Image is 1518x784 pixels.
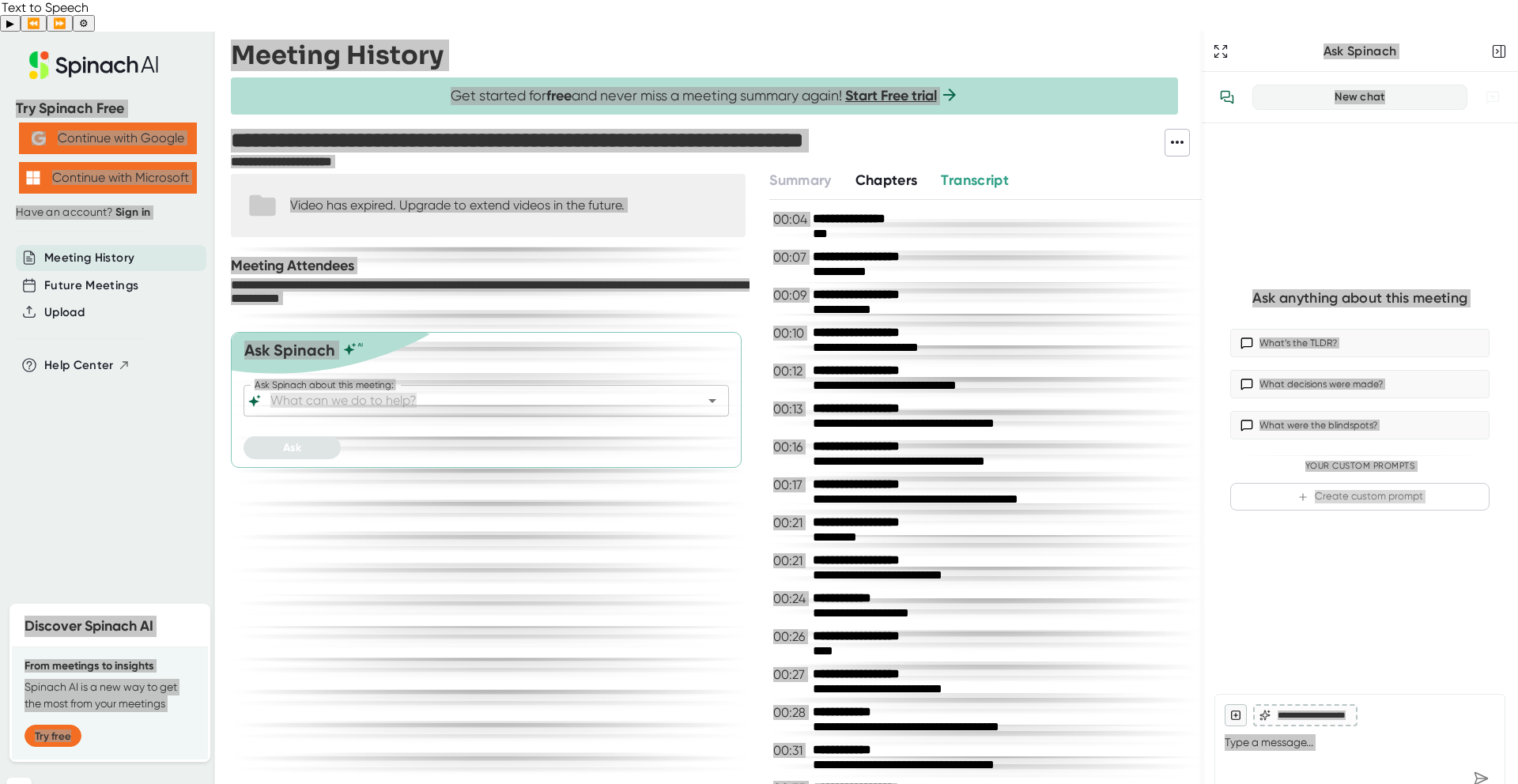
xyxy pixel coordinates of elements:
[773,250,809,265] span: 00:07
[769,170,831,191] button: Summary
[941,170,1009,191] button: Transcript
[32,131,46,145] img: Aehbyd4JwY73AAAAAElFTkSuQmCC
[1488,40,1510,62] button: Close conversation sidebar
[773,515,809,530] span: 00:21
[546,87,572,104] b: free
[773,629,809,644] span: 00:26
[44,356,130,375] button: Help Center
[773,212,809,227] span: 00:04
[25,616,153,637] h2: Discover Spinach AI
[231,257,750,274] div: Meeting Attendees
[244,436,341,459] button: Ask
[773,553,809,568] span: 00:21
[73,15,95,32] button: Settings
[1211,81,1243,113] button: View conversation history
[1230,411,1490,439] button: What were the blindspots?
[19,122,197,154] button: Continue with Google
[115,205,150,219] a: Sign in
[773,477,809,492] span: 00:17
[773,667,809,682] span: 00:27
[16,205,199,220] div: Have an account?
[25,679,195,712] p: Spinach AI is a new way to get the most from your meetings
[244,341,335,360] div: Ask Spinach
[1252,289,1467,307] div: Ask anything about this meeting
[44,356,114,375] span: Help Center
[773,364,809,379] span: 00:12
[231,40,444,70] h3: Meeting History
[773,326,809,341] span: 00:10
[1230,461,1490,472] div: Your Custom Prompts
[1263,90,1457,104] div: New chat
[845,87,937,104] a: Start Free trial
[25,725,81,747] button: Try free
[773,743,809,758] span: 00:31
[19,162,197,194] button: Continue with Microsoft
[773,591,809,606] span: 00:24
[44,277,138,295] button: Future Meetings
[855,171,918,189] span: Chapters
[773,288,809,303] span: 00:09
[267,390,678,412] input: What can we do to help?
[855,170,918,191] button: Chapters
[701,390,723,412] button: Open
[1210,40,1232,62] button: Expand to Ask Spinach page
[1232,43,1488,59] div: Ask Spinach
[1230,329,1490,357] button: What’s the TLDR?
[773,705,809,720] span: 00:28
[773,439,809,454] span: 00:16
[769,171,831,189] span: Summary
[941,171,1009,189] span: Transcript
[773,401,809,416] span: 00:13
[21,15,47,32] button: Previous
[44,249,134,267] button: Meeting History
[25,660,195,673] h3: From meetings to insights
[283,441,301,454] span: Ask
[451,87,959,105] span: Get started for and never miss a meeting summary again!
[290,198,625,213] div: Video has expired. Upgrade to extend videos in the future.
[1230,370,1490,398] button: What decisions were made?
[47,15,73,32] button: Forward
[1230,483,1490,511] button: Create custom prompt
[16,100,199,118] div: Try Spinach Free
[44,303,85,322] button: Upload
